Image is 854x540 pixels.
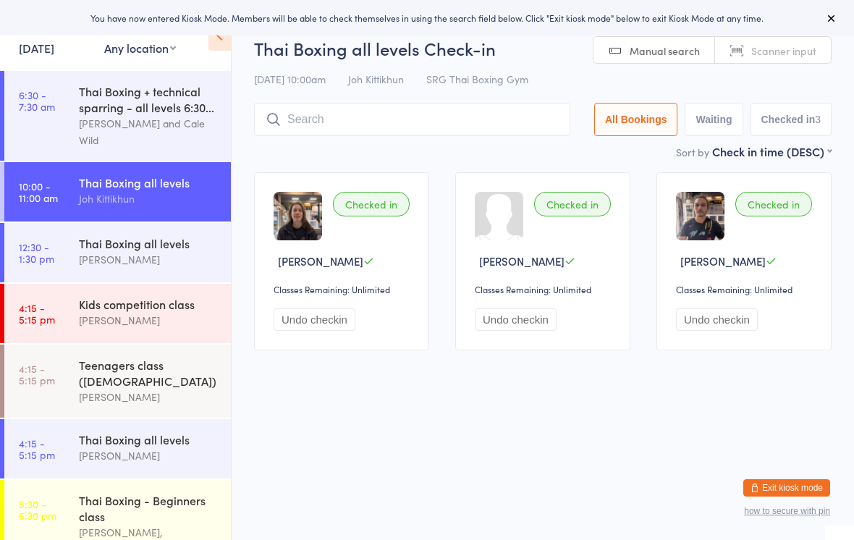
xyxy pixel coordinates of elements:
[680,253,766,269] span: [PERSON_NAME]
[4,345,231,418] a: 4:15 -5:15 pmTeenagers class ([DEMOGRAPHIC_DATA])[PERSON_NAME]
[274,308,355,331] button: Undo checkin
[4,71,231,161] a: 6:30 -7:30 amThai Boxing + technical sparring - all levels 6:30...[PERSON_NAME] and Cale Wild
[19,40,54,56] a: [DATE]
[19,363,55,386] time: 4:15 - 5:15 pm
[676,145,709,159] label: Sort by
[79,447,219,464] div: [PERSON_NAME]
[426,72,528,86] span: SRG Thai Boxing Gym
[254,36,832,60] h2: Thai Boxing all levels Check-in
[79,431,219,447] div: Thai Boxing all levels
[630,43,700,58] span: Manual search
[79,190,219,207] div: Joh Kittikhun
[79,492,219,524] div: Thai Boxing - Beginners class
[735,192,812,216] div: Checked in
[19,437,55,460] time: 4:15 - 5:15 pm
[744,506,830,516] button: how to secure with pin
[23,12,831,24] div: You have now entered Kiosk Mode. Members will be able to check themselves in using the search fie...
[19,180,58,203] time: 10:00 - 11:00 am
[475,283,615,295] div: Classes Remaining: Unlimited
[79,174,219,190] div: Thai Boxing all levels
[4,284,231,343] a: 4:15 -5:15 pmKids competition class[PERSON_NAME]
[815,114,821,125] div: 3
[751,103,832,136] button: Checked in3
[594,103,678,136] button: All Bookings
[79,235,219,251] div: Thai Boxing all levels
[79,83,219,115] div: Thai Boxing + technical sparring - all levels 6:30...
[4,223,231,282] a: 12:30 -1:30 pmThai Boxing all levels[PERSON_NAME]
[475,308,557,331] button: Undo checkin
[743,479,830,497] button: Exit kiosk mode
[254,72,326,86] span: [DATE] 10:00am
[19,241,54,264] time: 12:30 - 1:30 pm
[278,253,363,269] span: [PERSON_NAME]
[348,72,404,86] span: Joh Kittikhun
[19,302,55,325] time: 4:15 - 5:15 pm
[534,192,611,216] div: Checked in
[685,103,743,136] button: Waiting
[79,357,219,389] div: Teenagers class ([DEMOGRAPHIC_DATA])
[79,389,219,405] div: [PERSON_NAME]
[79,251,219,268] div: [PERSON_NAME]
[4,419,231,478] a: 4:15 -5:15 pmThai Boxing all levels[PERSON_NAME]
[79,296,219,312] div: Kids competition class
[79,312,219,329] div: [PERSON_NAME]
[79,115,219,148] div: [PERSON_NAME] and Cale Wild
[19,89,55,112] time: 6:30 - 7:30 am
[254,103,570,136] input: Search
[676,283,816,295] div: Classes Remaining: Unlimited
[676,308,758,331] button: Undo checkin
[104,40,176,56] div: Any location
[676,192,724,240] img: image1733457919.png
[479,253,565,269] span: [PERSON_NAME]
[19,498,56,521] time: 5:30 - 6:30 pm
[4,162,231,222] a: 10:00 -11:00 amThai Boxing all levelsJoh Kittikhun
[751,43,816,58] span: Scanner input
[274,192,322,240] img: image1719479697.png
[712,143,832,159] div: Check in time (DESC)
[274,283,414,295] div: Classes Remaining: Unlimited
[333,192,410,216] div: Checked in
